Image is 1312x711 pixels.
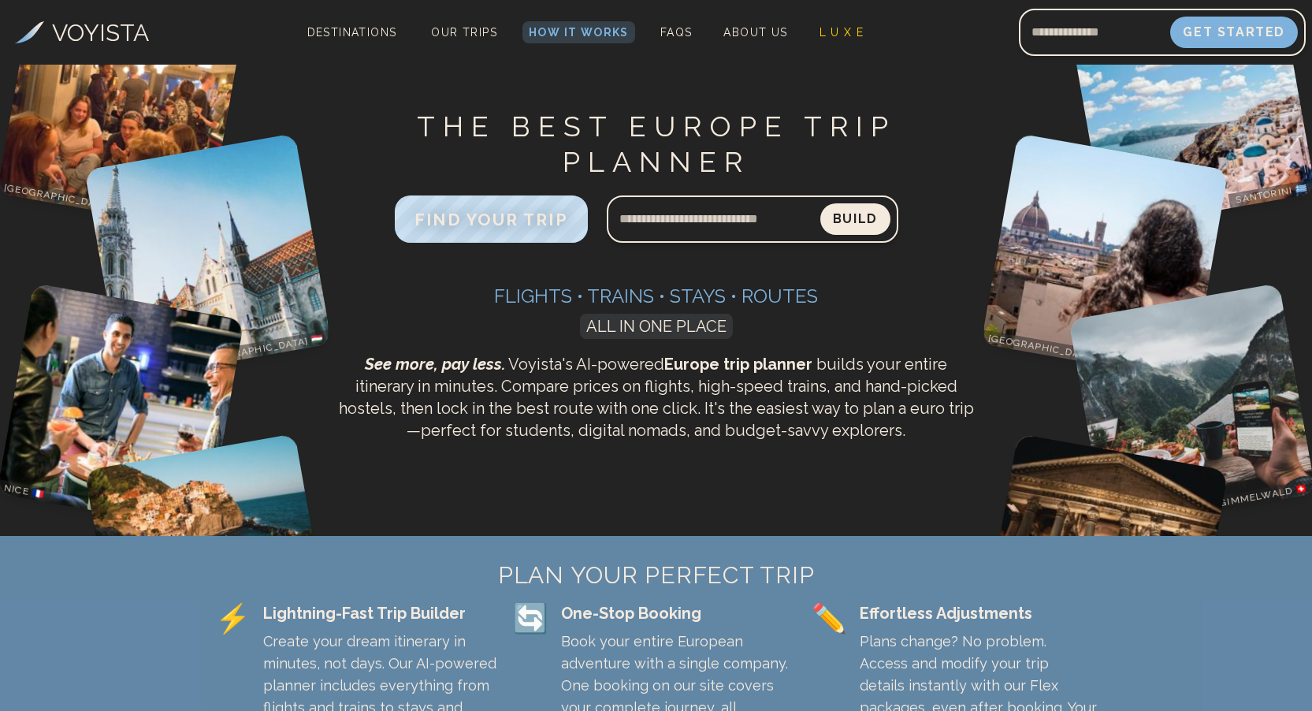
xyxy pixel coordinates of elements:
a: Our Trips [425,21,504,43]
span: L U X E [820,26,864,39]
div: One-Stop Booking [561,602,799,624]
div: Effortless Adjustments [860,602,1098,624]
span: See more, pay less. [365,355,505,374]
h3: Flights • Trains • Stays • Routes [334,284,978,309]
a: VOYISTA [15,15,149,50]
span: ALL IN ONE PLACE [580,314,733,339]
span: About Us [723,26,787,39]
button: Build [820,203,890,235]
span: ⚡ [215,602,251,634]
span: 🔄 [513,602,548,634]
input: Email address [1019,13,1170,51]
img: Voyista Logo [15,21,44,43]
div: Lightning-Fast Trip Builder [263,602,501,624]
a: FIND YOUR TRIP [395,214,587,229]
input: Search query [607,200,820,238]
a: How It Works [522,21,635,43]
span: FAQs [660,26,693,39]
button: FIND YOUR TRIP [395,195,587,243]
a: About Us [717,21,794,43]
span: Destinations [301,20,403,66]
span: FIND YOUR TRIP [414,210,567,229]
a: FAQs [654,21,699,43]
strong: Europe trip planner [664,355,812,374]
p: Voyista's AI-powered builds your entire itinerary in minutes. Compare prices on flights, high-spe... [334,353,978,441]
span: How It Works [529,26,629,39]
h1: THE BEST EUROPE TRIP PLANNER [334,109,978,180]
img: Florence [981,133,1228,380]
img: Budapest [84,133,331,380]
h3: VOYISTA [52,15,149,50]
a: L U X E [813,21,871,43]
button: Get Started [1170,17,1298,48]
h2: PLAN YOUR PERFECT TRIP [215,561,1098,590]
span: Our Trips [431,26,497,39]
span: ✏️ [812,602,847,634]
